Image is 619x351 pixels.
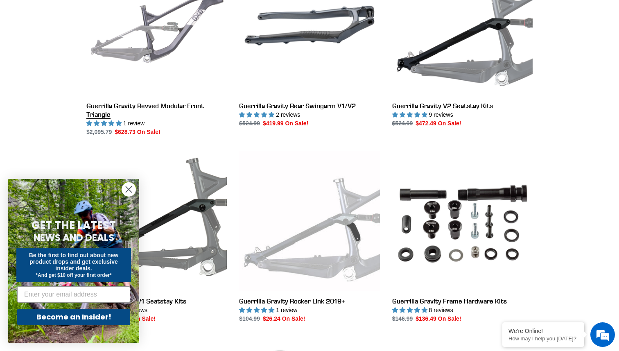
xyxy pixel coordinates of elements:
button: Close dialog [122,182,136,197]
p: How may I help you today? [508,335,578,342]
span: GET THE LATEST [32,218,116,233]
input: Enter your email address [17,286,130,303]
img: d_696896380_company_1647369064580_696896380 [26,41,47,61]
div: Navigation go back [9,45,21,57]
span: *And get $10 off your first order* [36,272,111,278]
span: Be the first to find out about new product drops and get exclusive insider deals. [29,252,119,272]
div: Minimize live chat window [134,4,154,24]
div: Chat with us now [55,46,150,57]
textarea: Type your message and hit 'Enter' [4,224,156,252]
button: Become an Insider! [17,309,130,325]
div: We're Online! [508,328,578,334]
span: NEWS AND DEALS [34,231,114,244]
span: We're online! [47,103,113,186]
